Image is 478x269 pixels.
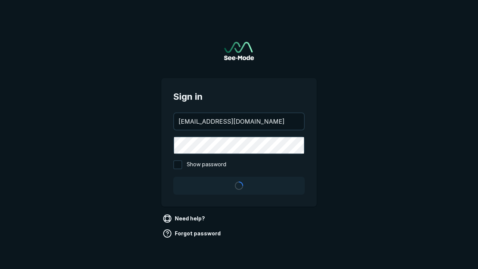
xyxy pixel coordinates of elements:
a: Go to sign in [224,42,254,60]
span: Sign in [173,90,305,103]
a: Forgot password [161,228,224,239]
a: Need help? [161,213,208,225]
input: your@email.com [174,113,304,130]
span: Show password [187,160,226,169]
img: See-Mode Logo [224,42,254,60]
